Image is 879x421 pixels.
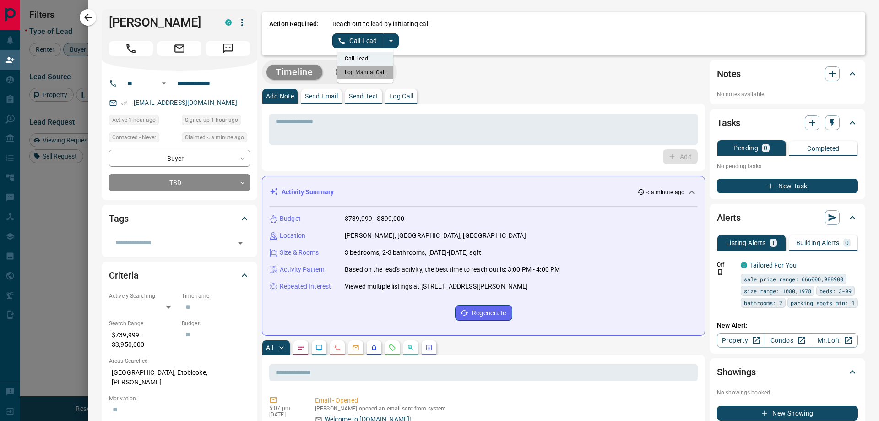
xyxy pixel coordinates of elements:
button: Regenerate [455,305,512,321]
h2: Alerts [717,210,741,225]
div: Tags [109,208,250,230]
svg: Emails [352,344,359,351]
p: Pending [733,145,758,151]
a: Tailored For You [750,262,797,269]
p: [PERSON_NAME], [GEOGRAPHIC_DATA], [GEOGRAPHIC_DATA] [345,231,526,241]
p: [PERSON_NAME] opened an email sent from system [315,405,694,412]
p: Log Call [389,93,413,99]
p: Repeated Interest [280,282,331,291]
p: Actively Searching: [109,292,177,300]
span: sale price range: 666000,988900 [744,274,843,284]
p: Send Text [349,93,378,99]
svg: Push Notification Only [717,269,723,275]
li: Log Manual Call [337,66,393,79]
svg: Email Verified [121,100,127,106]
div: condos.ca [741,262,747,268]
p: 0 [845,240,849,246]
p: Email - Opened [315,396,694,405]
span: Email [157,41,201,56]
button: Open [158,78,169,89]
p: $739,999 - $899,000 [345,214,405,224]
p: Location [280,231,305,241]
div: split button [332,33,399,48]
p: Motivation: [109,394,250,403]
p: Activity Pattern [280,265,325,274]
svg: Requests [389,344,396,351]
p: 3 bedrooms, 2-3 bathrooms, [DATE]-[DATE] sqft [345,248,481,257]
h1: [PERSON_NAME] [109,15,212,30]
a: Condos [764,333,811,348]
div: Buyer [109,150,250,167]
span: bathrooms: 2 [744,298,782,307]
p: Off [717,261,735,269]
button: Call Lead [332,33,383,48]
p: Timeframe: [182,292,250,300]
p: Viewed multiple listings at [STREET_ADDRESS][PERSON_NAME] [345,282,528,291]
p: 1 [771,240,775,246]
svg: Opportunities [407,344,414,351]
div: Criteria [109,264,250,286]
h2: Criteria [109,268,139,283]
a: Mr.Loft [811,333,858,348]
span: beds: 3-99 [819,286,852,295]
button: New Showing [717,406,858,421]
p: Reach out to lead by initiating call [332,19,429,29]
p: Add Note [266,93,294,99]
h2: Tasks [717,115,740,130]
svg: Agent Actions [425,344,433,351]
span: Signed up 1 hour ago [185,115,238,125]
p: Based on the lead's activity, the best time to reach out is: 3:00 PM - 4:00 PM [345,265,560,274]
div: Wed Oct 15 2025 [182,132,250,145]
span: Call [109,41,153,56]
p: Action Required: [269,19,319,48]
button: New Task [717,179,858,193]
p: Listing Alerts [726,240,766,246]
p: No pending tasks [717,159,858,173]
p: All [266,344,273,351]
span: Message [206,41,250,56]
h2: Tags [109,211,128,226]
span: Contacted - Never [112,133,156,142]
svg: Calls [334,344,341,351]
p: Size & Rooms [280,248,319,257]
div: Showings [717,361,858,383]
button: Timeline [266,65,322,80]
p: Budget: [182,319,250,328]
p: $739,999 - $3,950,000 [109,328,177,352]
p: [DATE] [269,411,301,418]
svg: Listing Alerts [370,344,378,351]
p: No showings booked [717,388,858,397]
div: condos.ca [225,19,232,26]
button: Open [234,237,247,250]
p: Search Range: [109,319,177,328]
p: Completed [807,145,840,152]
div: Notes [717,63,858,85]
span: Active 1 hour ago [112,115,156,125]
p: No notes available [717,90,858,98]
div: Tasks [717,112,858,134]
svg: Lead Browsing Activity [315,344,323,351]
div: TBD [109,174,250,191]
span: size range: 1080,1978 [744,286,811,295]
a: Property [717,333,764,348]
span: parking spots min: 1 [791,298,855,307]
div: Wed Oct 15 2025 [109,115,177,128]
svg: Notes [297,344,304,351]
p: < a minute ago [646,188,684,197]
a: [EMAIL_ADDRESS][DOMAIN_NAME] [134,99,237,106]
li: Call Lead [337,52,393,66]
button: Campaigns [326,65,392,80]
p: Budget [280,214,301,224]
p: 0 [764,145,767,151]
div: Activity Summary< a minute ago [270,184,697,201]
p: Building Alerts [796,240,840,246]
h2: Notes [717,66,741,81]
div: Alerts [717,207,858,229]
p: [GEOGRAPHIC_DATA], Etobicoke, [PERSON_NAME] [109,365,250,390]
h2: Showings [717,365,756,379]
p: 5:07 pm [269,405,301,411]
p: Activity Summary [282,187,334,197]
p: Areas Searched: [109,357,250,365]
p: New Alert: [717,321,858,330]
span: Claimed < a minute ago [185,133,244,142]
